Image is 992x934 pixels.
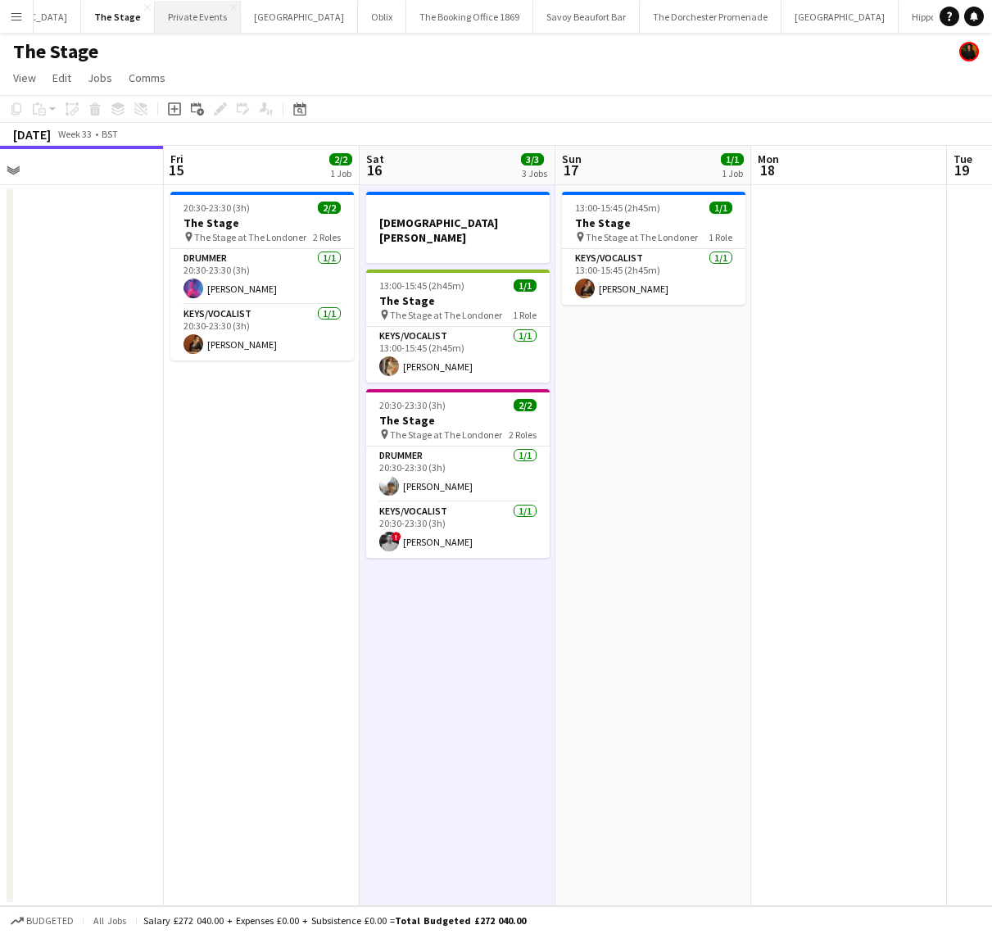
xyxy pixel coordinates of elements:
span: Mon [758,152,779,166]
span: 3/3 [521,153,544,165]
button: Savoy Beaufort Bar [533,1,640,33]
app-card-role: Drummer1/120:30-23:30 (3h)[PERSON_NAME] [170,249,354,305]
span: 2 Roles [313,231,341,243]
span: 19 [951,161,972,179]
span: 1/1 [709,202,732,214]
h3: [DEMOGRAPHIC_DATA][PERSON_NAME] [366,215,550,245]
span: ! [392,532,401,542]
app-card-role: Drummer1/120:30-23:30 (3h)[PERSON_NAME] [366,447,550,502]
span: Sun [562,152,582,166]
div: [DATE] [13,126,51,143]
app-job-card: [DEMOGRAPHIC_DATA][PERSON_NAME] [366,192,550,263]
app-card-role: Keys/Vocalist1/120:30-23:30 (3h)[PERSON_NAME] [170,305,354,360]
span: Comms [129,70,165,85]
span: All jobs [90,914,129,927]
app-job-card: 20:30-23:30 (3h)2/2The Stage The Stage at The Londoner2 RolesDrummer1/120:30-23:30 (3h)[PERSON_NA... [170,192,354,360]
span: 16 [364,161,384,179]
h3: The Stage [170,215,354,230]
button: The Stage [81,1,155,33]
button: [GEOGRAPHIC_DATA] [781,1,899,33]
h3: The Stage [562,215,745,230]
app-user-avatar: Celine Amara [959,42,979,61]
span: 17 [559,161,582,179]
app-card-role: Keys/Vocalist1/113:00-15:45 (2h45m)[PERSON_NAME] [366,327,550,383]
a: Jobs [81,67,119,88]
span: 2/2 [514,399,537,411]
span: 20:30-23:30 (3h) [183,202,250,214]
button: Hippodrome [899,1,977,33]
span: The Stage at The Londoner [390,309,502,321]
span: Sat [366,152,384,166]
div: 3 Jobs [522,167,547,179]
app-card-role: Keys/Vocalist1/120:30-23:30 (3h)![PERSON_NAME] [366,502,550,558]
span: 2 Roles [509,428,537,441]
span: The Stage at The Londoner [586,231,698,243]
span: 20:30-23:30 (3h) [379,399,446,411]
app-job-card: 13:00-15:45 (2h45m)1/1The Stage The Stage at The Londoner1 RoleKeys/Vocalist1/113:00-15:45 (2h45m... [562,192,745,305]
h3: The Stage [366,293,550,308]
div: Salary £272 040.00 + Expenses £0.00 + Subsistence £0.00 = [143,914,526,927]
h3: The Stage [366,413,550,428]
span: Budgeted [26,915,74,927]
span: Tue [953,152,972,166]
div: 1 Job [722,167,743,179]
button: The Booking Office 1869 [406,1,533,33]
button: The Dorchester Promenade [640,1,781,33]
span: 1/1 [721,153,744,165]
app-job-card: 20:30-23:30 (3h)2/2The Stage The Stage at The Londoner2 RolesDrummer1/120:30-23:30 (3h)[PERSON_NA... [366,389,550,558]
span: Week 33 [54,128,95,140]
span: 15 [168,161,183,179]
span: 1 Role [709,231,732,243]
span: The Stage at The Londoner [390,428,502,441]
span: 18 [755,161,779,179]
div: BST [102,128,118,140]
span: The Stage at The Londoner [194,231,306,243]
app-job-card: 13:00-15:45 (2h45m)1/1The Stage The Stage at The Londoner1 RoleKeys/Vocalist1/113:00-15:45 (2h45m... [366,270,550,383]
button: Budgeted [8,912,76,930]
button: Private Events [155,1,241,33]
span: Fri [170,152,183,166]
span: 2/2 [318,202,341,214]
span: 1/1 [514,279,537,292]
a: Comms [122,67,172,88]
a: View [7,67,43,88]
span: 13:00-15:45 (2h45m) [379,279,464,292]
span: Jobs [88,70,112,85]
span: Edit [52,70,71,85]
app-card-role: Keys/Vocalist1/113:00-15:45 (2h45m)[PERSON_NAME] [562,249,745,305]
div: 1 Job [330,167,351,179]
a: Edit [46,67,78,88]
span: 1 Role [513,309,537,321]
h1: The Stage [13,39,98,64]
span: 13:00-15:45 (2h45m) [575,202,660,214]
span: 2/2 [329,153,352,165]
span: View [13,70,36,85]
span: Total Budgeted £272 040.00 [395,914,526,927]
button: [GEOGRAPHIC_DATA] [241,1,358,33]
button: Oblix [358,1,406,33]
